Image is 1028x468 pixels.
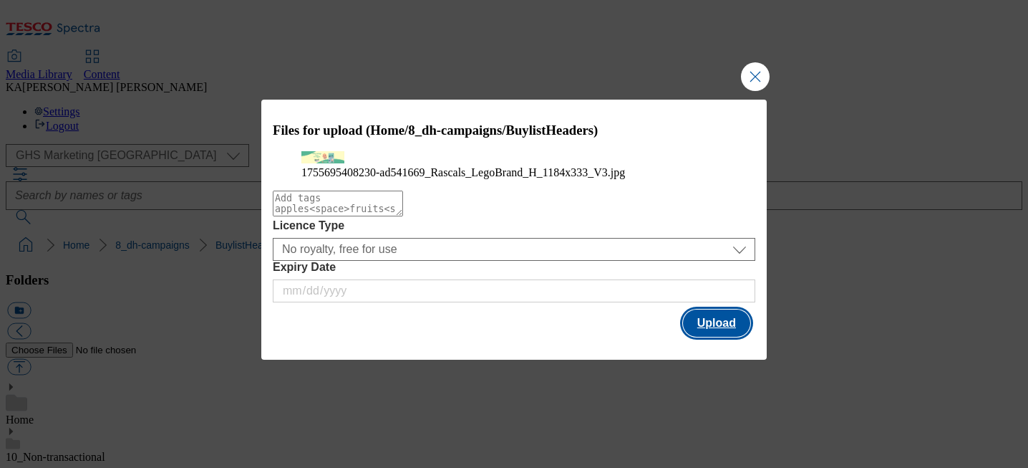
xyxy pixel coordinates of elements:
button: Close Modal [741,62,770,91]
figcaption: 1755695408230-ad541669_Rascals_LegoBrand_H_1184x333_V3.jpg [301,166,727,179]
label: Licence Type [273,219,755,232]
label: Expiry Date [273,261,755,274]
button: Upload [683,310,750,337]
div: Modal [261,100,767,360]
img: preview [301,151,344,163]
h3: Files for upload (Home/8_dh-campaigns/BuylistHeaders) [273,123,755,138]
